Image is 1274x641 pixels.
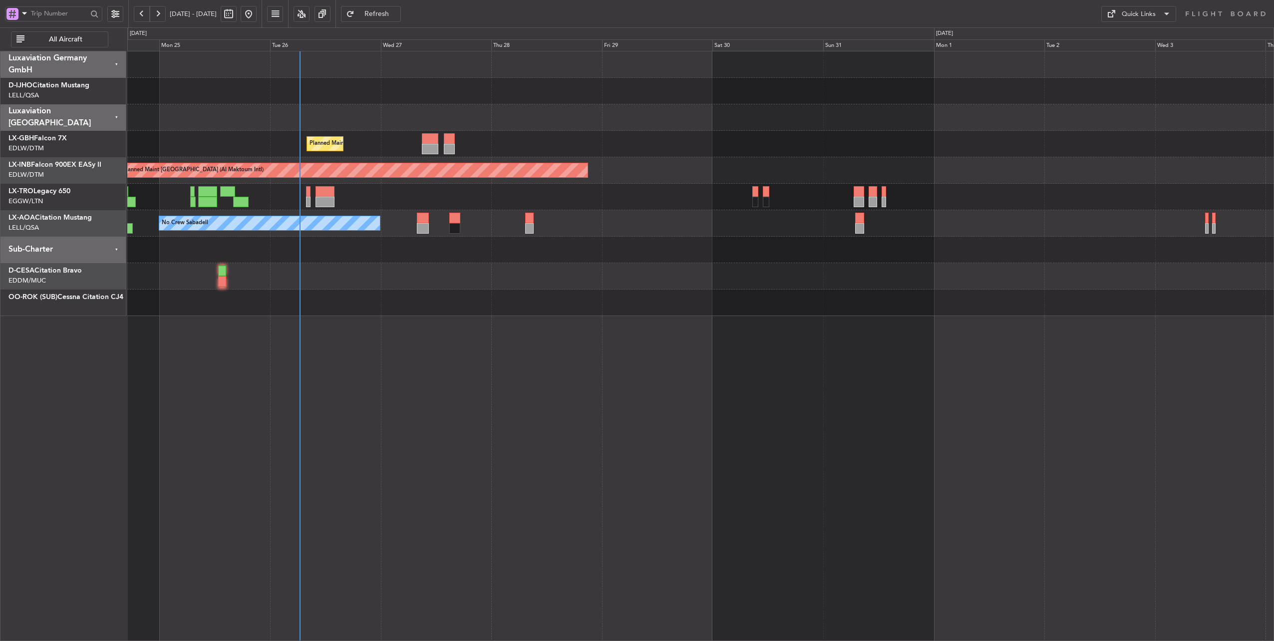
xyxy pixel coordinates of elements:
a: LELL/QSA [8,91,39,100]
div: Sun 31 [823,39,934,51]
button: All Aircraft [11,31,108,47]
div: Mon 1 [934,39,1045,51]
a: EDLW/DTM [8,170,44,179]
div: Tue 2 [1044,39,1155,51]
span: LX-AOA [8,214,35,221]
a: EGGW/LTN [8,197,43,206]
span: D-CESA [8,267,34,274]
a: OO-ROK (SUB)Cessna Citation CJ4 [8,294,123,301]
span: LX-INB [8,161,31,168]
div: Tue 26 [270,39,381,51]
div: [DATE] [130,29,147,38]
span: [DATE] - [DATE] [170,9,217,18]
span: OO-ROK (SUB) [8,294,57,301]
span: Refresh [356,10,397,17]
div: Quick Links [1122,9,1156,19]
a: LX-GBHFalcon 7X [8,135,67,142]
a: LX-AOACitation Mustang [8,214,92,221]
a: D-CESACitation Bravo [8,267,82,274]
div: Wed 3 [1155,39,1266,51]
div: Thu 28 [491,39,602,51]
span: LX-TRO [8,188,33,195]
span: D-IJHO [8,82,32,89]
div: Fri 29 [602,39,713,51]
a: LELL/QSA [8,223,39,232]
a: EDLW/DTM [8,144,44,153]
a: EDDM/MUC [8,276,46,285]
div: No Crew Sabadell [162,216,208,231]
div: [DATE] [936,29,953,38]
div: Mon 25 [159,39,270,51]
a: LX-TROLegacy 650 [8,188,70,195]
button: Refresh [341,6,401,22]
button: Quick Links [1101,6,1176,22]
a: D-IJHOCitation Mustang [8,82,89,89]
span: All Aircraft [26,36,105,43]
a: LX-INBFalcon 900EX EASy II [8,161,101,168]
div: Unplanned Maint [GEOGRAPHIC_DATA] (Al Maktoum Intl) [116,163,264,178]
div: Planned Maint Nice ([GEOGRAPHIC_DATA]) [310,136,421,151]
span: LX-GBH [8,135,34,142]
div: Sat 30 [712,39,823,51]
div: Wed 27 [381,39,492,51]
input: Trip Number [31,6,87,21]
